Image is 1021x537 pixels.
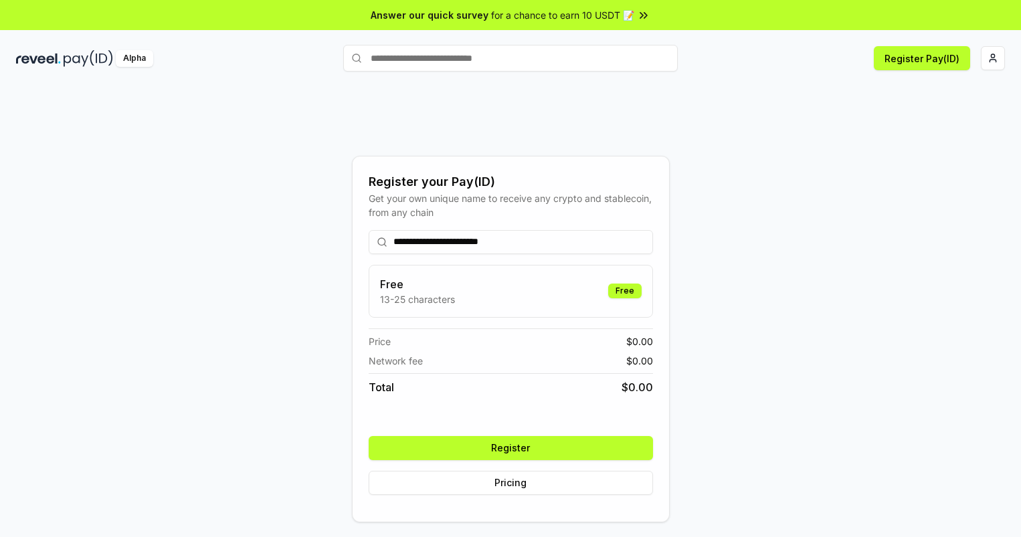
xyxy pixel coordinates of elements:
[16,50,61,67] img: reveel_dark
[369,379,394,395] span: Total
[369,471,653,495] button: Pricing
[369,436,653,460] button: Register
[380,292,455,306] p: 13-25 characters
[622,379,653,395] span: $ 0.00
[380,276,455,292] h3: Free
[608,284,642,298] div: Free
[626,334,653,348] span: $ 0.00
[874,46,970,70] button: Register Pay(ID)
[369,173,653,191] div: Register your Pay(ID)
[369,334,391,348] span: Price
[371,8,488,22] span: Answer our quick survey
[369,354,423,368] span: Network fee
[116,50,153,67] div: Alpha
[64,50,113,67] img: pay_id
[369,191,653,219] div: Get your own unique name to receive any crypto and stablecoin, from any chain
[491,8,634,22] span: for a chance to earn 10 USDT 📝
[626,354,653,368] span: $ 0.00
